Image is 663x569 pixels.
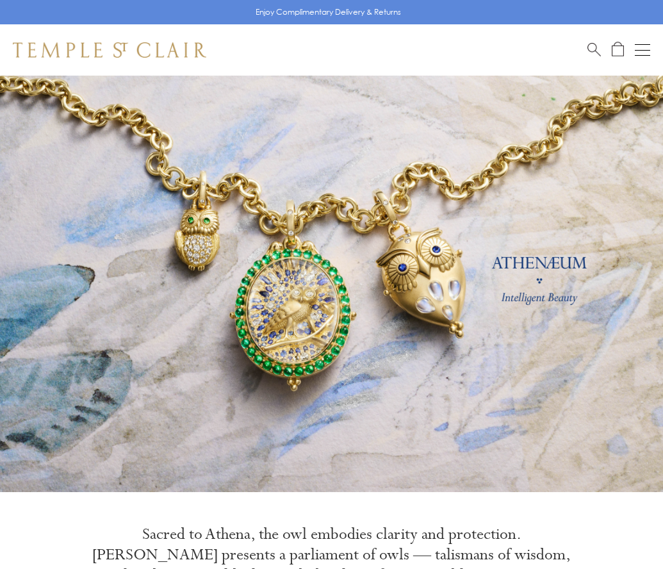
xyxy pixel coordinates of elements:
a: Search [587,42,601,58]
a: Open Shopping Bag [612,42,624,58]
button: Open navigation [635,42,650,58]
p: Enjoy Complimentary Delivery & Returns [256,6,401,19]
img: Temple St. Clair [13,42,206,58]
